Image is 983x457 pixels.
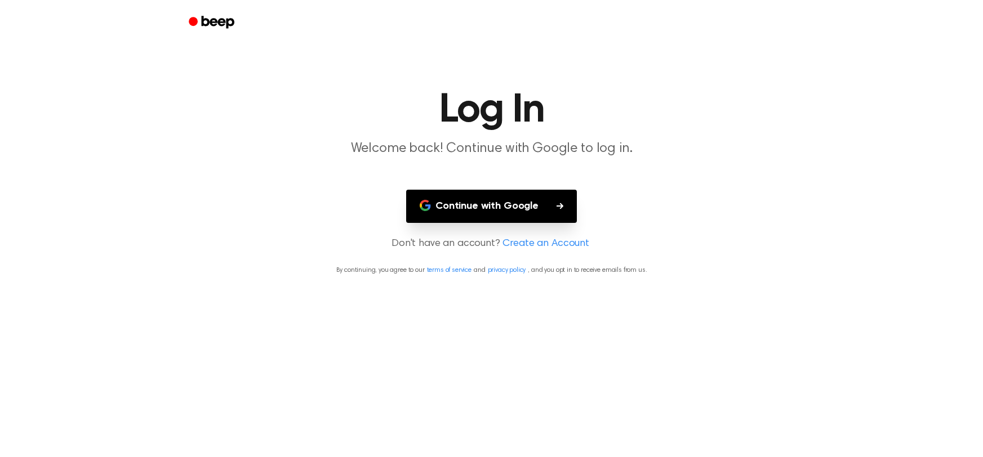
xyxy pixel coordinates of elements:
[427,267,472,274] a: terms of service
[406,190,577,223] button: Continue with Google
[14,236,969,252] p: Don't have an account?
[14,265,969,275] p: By continuing, you agree to our and , and you opt in to receive emails from us.
[181,12,244,34] a: Beep
[203,90,780,131] h1: Log In
[502,236,589,252] a: Create an Account
[275,140,708,158] p: Welcome back! Continue with Google to log in.
[488,267,526,274] a: privacy policy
